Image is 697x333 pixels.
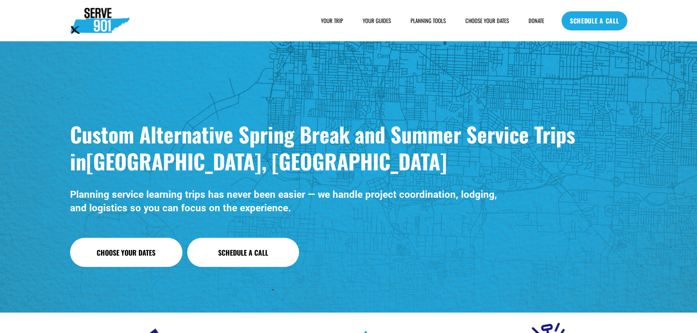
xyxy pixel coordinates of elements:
span: PLANNING TOOLS [411,17,446,25]
a: folder dropdown [411,16,446,25]
a: CHOOSE YOUR DATES [465,16,509,25]
span: YOUR TRIP [321,17,343,25]
img: Serve901 [70,8,130,34]
strong: [GEOGRAPHIC_DATA], [GEOGRAPHIC_DATA] [86,146,447,176]
a: SCHEDULE A CALL [562,11,627,30]
a: DONATE [529,16,544,25]
a: folder dropdown [321,16,343,25]
strong: Planning service learning trips has never been easier — we handle project coordination, lodging, ... [70,189,500,213]
strong: Custom Alternative Spring Break and Summer Service Trips in [70,119,580,176]
a: YOUR GUIDES [363,16,391,25]
a: Schedule a Call [187,238,300,266]
a: Choose Your Dates [70,238,182,266]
